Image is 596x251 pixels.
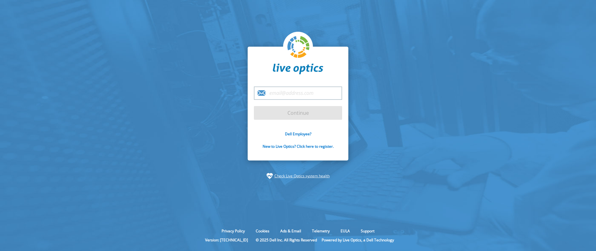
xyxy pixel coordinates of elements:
[276,228,306,234] a: Ads & Email
[287,36,310,58] img: liveoptics-logo.svg
[274,173,330,179] a: Check Live Optics system health
[273,63,323,75] img: liveoptics-word.svg
[253,237,320,243] li: © 2025 Dell Inc. All Rights Reserved
[322,237,394,243] li: Powered by Live Optics, a Dell Technology
[202,237,251,243] li: Version: [TECHNICAL_ID]
[307,228,334,234] a: Telemetry
[263,144,334,149] a: New to Live Optics? Click here to register.
[254,86,342,100] input: email@address.com
[251,228,274,234] a: Cookies
[356,228,379,234] a: Support
[336,228,355,234] a: EULA
[285,131,311,137] a: Dell Employee?
[217,228,250,234] a: Privacy Policy
[267,173,273,179] img: status-check-icon.svg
